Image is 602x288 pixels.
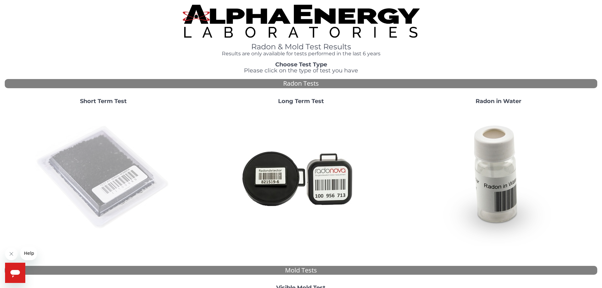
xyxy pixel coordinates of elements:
img: Radtrak2vsRadtrak3.jpg [233,110,369,246]
strong: Choose Test Type [275,61,327,68]
img: ShortTerm.jpg [35,110,171,246]
span: Please click on the type of test you have [244,67,358,74]
div: Mold Tests [5,266,597,275]
img: TightCrop.jpg [183,5,420,38]
div: Radon Tests [5,79,597,88]
strong: Short Term Test [80,98,127,105]
iframe: Message from company [20,246,37,260]
iframe: Button to launch messaging window [5,263,25,283]
strong: Radon in Water [476,98,521,105]
h1: Radon & Mold Test Results [183,43,420,51]
img: RadoninWater.jpg [430,110,566,246]
strong: Long Term Test [278,98,324,105]
h4: Results are only available for tests performed in the last 6 years [183,51,420,57]
iframe: Close message [5,248,18,260]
